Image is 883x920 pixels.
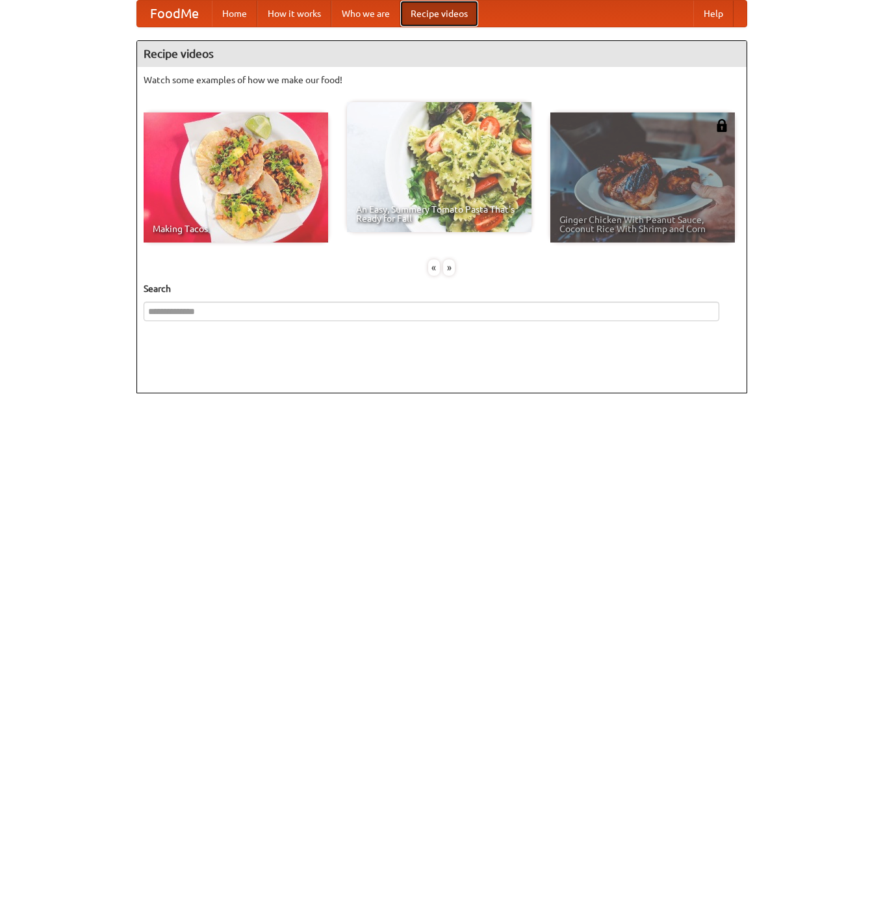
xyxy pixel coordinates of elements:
a: Recipe videos [400,1,478,27]
a: FoodMe [137,1,212,27]
span: An Easy, Summery Tomato Pasta That's Ready for Fall [356,205,522,223]
a: Who we are [331,1,400,27]
a: Home [212,1,257,27]
h5: Search [144,282,740,295]
div: « [428,259,440,276]
div: » [443,259,455,276]
p: Watch some examples of how we make our food! [144,73,740,86]
a: How it works [257,1,331,27]
span: Making Tacos [153,224,319,233]
img: 483408.png [715,119,728,132]
a: An Easy, Summery Tomato Pasta That's Ready for Fall [347,102,531,232]
h4: Recipe videos [137,41,747,67]
a: Making Tacos [144,112,328,243]
a: Help [693,1,734,27]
